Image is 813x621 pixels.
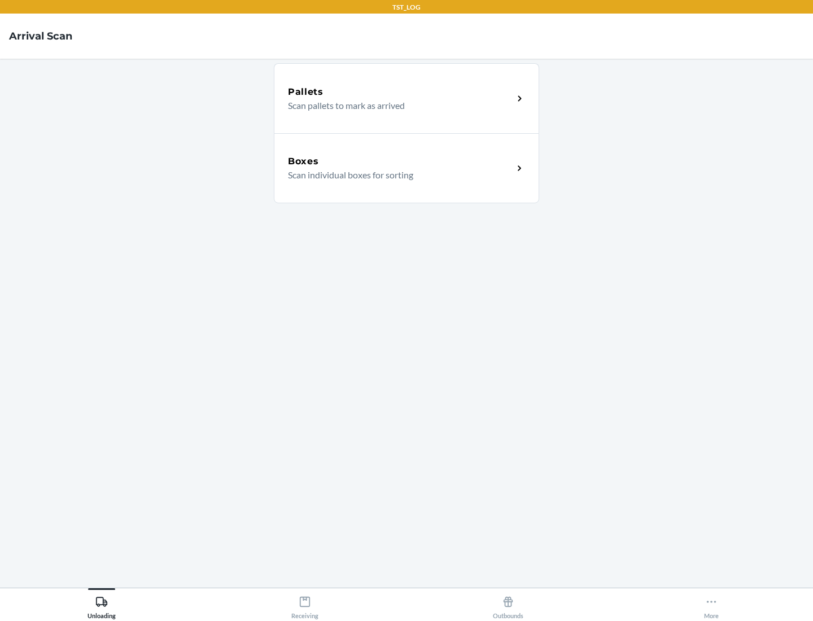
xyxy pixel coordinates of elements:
h4: Arrival Scan [9,29,72,43]
div: More [704,591,719,619]
p: TST_LOG [392,2,421,12]
p: Scan individual boxes for sorting [288,168,504,182]
button: Outbounds [406,588,610,619]
p: Scan pallets to mark as arrived [288,99,504,112]
a: PalletsScan pallets to mark as arrived [274,63,539,133]
button: More [610,588,813,619]
h5: Pallets [288,85,324,99]
h5: Boxes [288,155,319,168]
div: Receiving [291,591,318,619]
div: Outbounds [493,591,523,619]
a: BoxesScan individual boxes for sorting [274,133,539,203]
button: Receiving [203,588,406,619]
div: Unloading [88,591,116,619]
